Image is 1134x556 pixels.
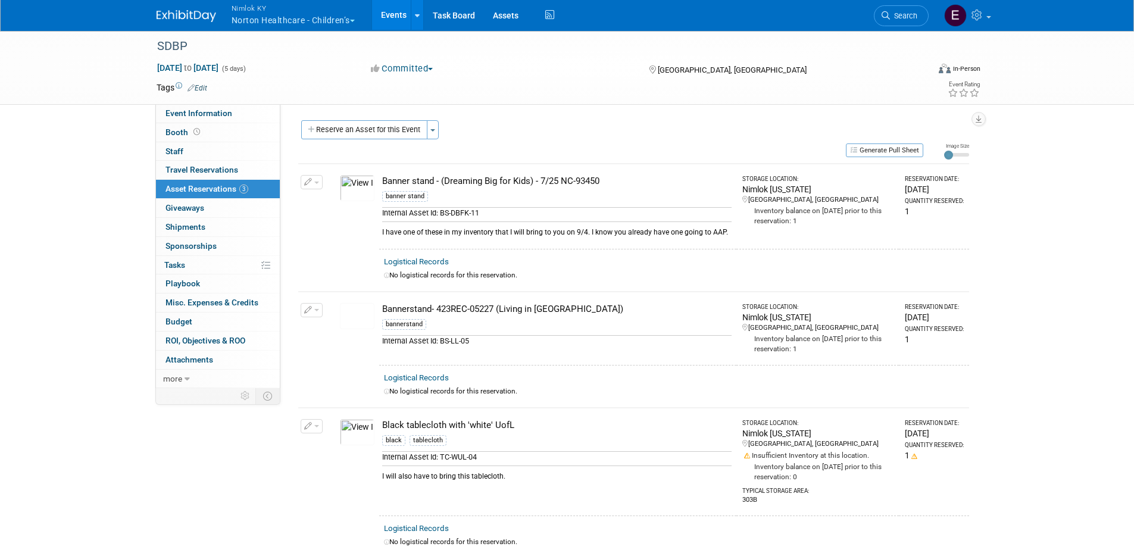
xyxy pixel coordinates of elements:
[156,142,280,161] a: Staff
[382,221,732,238] div: I have one of these in my inventory that I will bring to you on 9/4. I know you already have one ...
[163,374,182,383] span: more
[232,2,355,14] span: Nimlok KY
[165,127,202,137] span: Booth
[165,355,213,364] span: Attachments
[165,317,192,326] span: Budget
[157,10,216,22] img: ExhibitDay
[382,419,732,432] div: Black tablecloth with 'white' UofL
[382,175,732,188] div: Banner stand - (Dreaming Big for Kids) - 7/25 NC-93450
[156,370,280,388] a: more
[382,335,732,346] div: Internal Asset Id: BS-LL-05
[382,303,732,316] div: Bannerstand- 423REC-05227 (Living in [GEOGRAPHIC_DATA])
[384,257,449,266] a: Logistical Records
[384,270,964,280] div: No logistical records for this reservation.
[742,495,895,505] div: 303B
[165,146,183,156] span: Staff
[905,183,964,195] div: [DATE]
[742,183,895,195] div: Nimlok [US_STATE]
[156,218,280,236] a: Shipments
[382,319,426,330] div: bannerstand
[301,120,427,139] button: Reserve an Asset for this Event
[255,388,280,404] td: Toggle Event Tabs
[156,332,280,350] a: ROI, Objectives & ROO
[165,108,232,118] span: Event Information
[182,63,193,73] span: to
[658,65,807,74] span: [GEOGRAPHIC_DATA], [GEOGRAPHIC_DATA]
[156,237,280,255] a: Sponsorships
[165,184,248,193] span: Asset Reservations
[239,185,248,193] span: 3
[890,11,917,20] span: Search
[858,62,981,80] div: Event Format
[191,127,202,136] span: Booth not reserved yet
[156,351,280,369] a: Attachments
[905,427,964,439] div: [DATE]
[382,191,428,202] div: banner stand
[410,435,446,446] div: tablecloth
[153,36,911,57] div: SDBP
[165,298,258,307] span: Misc. Expenses & Credits
[367,63,438,75] button: Committed
[905,449,964,461] div: 1
[340,303,374,329] img: View Images
[156,180,280,198] a: Asset Reservations3
[156,274,280,293] a: Playbook
[846,143,923,157] button: Generate Pull Sheet
[905,441,964,449] div: Quantity Reserved:
[742,427,895,439] div: Nimlok [US_STATE]
[944,4,967,27] img: Elizabeth Griffin
[742,195,895,205] div: [GEOGRAPHIC_DATA], [GEOGRAPHIC_DATA]
[384,524,449,533] a: Logistical Records
[905,325,964,333] div: Quantity Reserved:
[905,419,964,427] div: Reservation Date:
[742,303,895,311] div: Storage Location:
[156,199,280,217] a: Giveaways
[948,82,980,88] div: Event Rating
[905,197,964,205] div: Quantity Reserved:
[382,207,732,218] div: Internal Asset Id: BS-DBFK-11
[742,461,895,482] div: Inventory balance on [DATE] prior to this reservation: 0
[340,175,374,201] img: View Images
[157,63,219,73] span: [DATE] [DATE]
[382,466,732,482] div: I will also have to bring this tablecloth.
[156,313,280,331] a: Budget
[165,222,205,232] span: Shipments
[905,303,964,311] div: Reservation Date:
[157,82,207,93] td: Tags
[165,279,200,288] span: Playbook
[165,336,245,345] span: ROI, Objectives & ROO
[742,333,895,354] div: Inventory balance on [DATE] prior to this reservation: 1
[156,123,280,142] a: Booth
[221,65,246,73] span: (5 days)
[382,435,405,446] div: black
[742,323,895,333] div: [GEOGRAPHIC_DATA], [GEOGRAPHIC_DATA]
[382,451,732,463] div: Internal Asset Id: TC-WUL-04
[742,311,895,323] div: Nimlok [US_STATE]
[165,165,238,174] span: Travel Reservations
[952,64,980,73] div: In-Person
[742,419,895,427] div: Storage Location:
[742,175,895,183] div: Storage Location:
[384,386,964,396] div: No logistical records for this reservation.
[939,64,951,73] img: Format-Inperson.png
[874,5,929,26] a: Search
[742,482,895,495] div: Typical Storage Area:
[235,388,256,404] td: Personalize Event Tab Strip
[742,205,895,226] div: Inventory balance on [DATE] prior to this reservation: 1
[156,256,280,274] a: Tasks
[165,241,217,251] span: Sponsorships
[164,260,185,270] span: Tasks
[156,104,280,123] a: Event Information
[384,537,964,547] div: No logistical records for this reservation.
[742,439,895,449] div: [GEOGRAPHIC_DATA], [GEOGRAPHIC_DATA]
[188,84,207,92] a: Edit
[156,161,280,179] a: Travel Reservations
[384,373,449,382] a: Logistical Records
[905,175,964,183] div: Reservation Date:
[905,205,964,217] div: 1
[905,311,964,323] div: [DATE]
[905,333,964,345] div: 1
[165,203,204,213] span: Giveaways
[944,142,969,149] div: Image Size
[742,449,895,461] div: Insufficient Inventory at this location.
